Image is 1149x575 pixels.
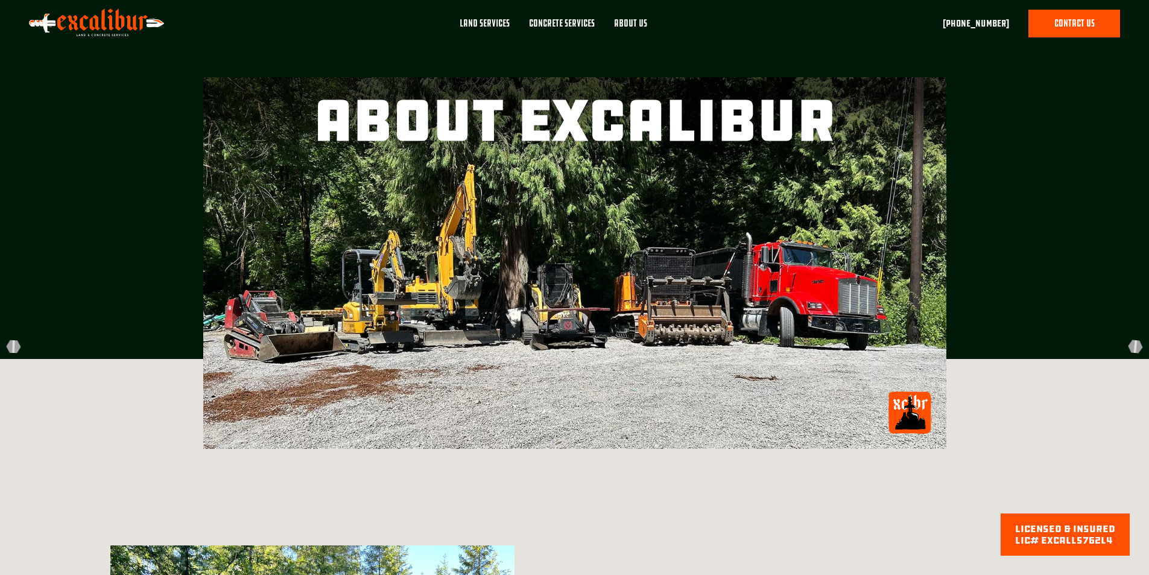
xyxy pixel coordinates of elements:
div: About Us [614,17,647,30]
a: contact us [1028,10,1120,37]
h1: about Excalibur [314,92,836,150]
a: About Us [604,10,657,47]
a: [PHONE_NUMBER] [943,16,1009,31]
div: licensed & Insured lic# EXCALLS762L4 [1015,523,1115,546]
